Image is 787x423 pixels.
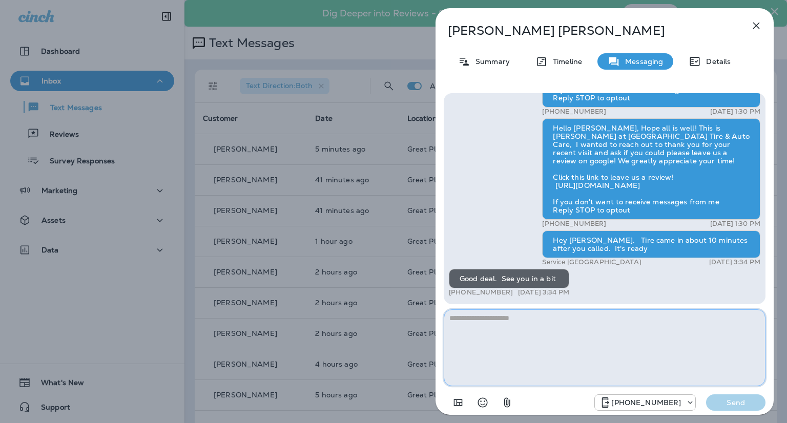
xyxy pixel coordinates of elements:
[620,57,663,66] p: Messaging
[701,57,731,66] p: Details
[518,288,569,297] p: [DATE] 3:34 PM
[542,108,606,116] p: [PHONE_NUMBER]
[542,220,606,228] p: [PHONE_NUMBER]
[448,24,728,38] p: [PERSON_NAME] [PERSON_NAME]
[595,396,695,409] div: +1 (918) 203-8556
[709,258,760,266] p: [DATE] 3:34 PM
[449,269,569,288] div: Good deal. See you in a bit
[542,258,641,266] p: Service [GEOGRAPHIC_DATA]
[470,57,510,66] p: Summary
[448,392,468,413] button: Add in a premade template
[542,230,760,258] div: Hey [PERSON_NAME]. Tire came in about 10 minutes after you called. It's ready
[710,220,760,228] p: [DATE] 1:30 PM
[548,57,582,66] p: Timeline
[710,108,760,116] p: [DATE] 1:30 PM
[611,398,681,407] p: [PHONE_NUMBER]
[472,392,493,413] button: Select an emoji
[542,118,760,220] div: Hello [PERSON_NAME], Hope all is well! This is [PERSON_NAME] at [GEOGRAPHIC_DATA] Tire & Auto Car...
[449,288,513,297] p: [PHONE_NUMBER]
